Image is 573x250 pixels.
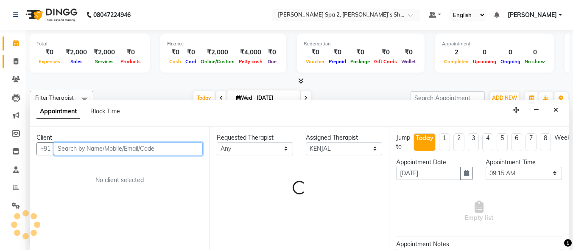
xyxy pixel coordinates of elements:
[468,133,479,151] li: 3
[497,133,508,151] li: 5
[183,48,198,57] div: ₹0
[167,48,183,57] div: ₹0
[198,59,237,65] span: Online/Custom
[442,48,471,57] div: 2
[416,134,433,143] div: Today
[217,133,293,142] div: Requested Therapist
[93,59,116,65] span: Services
[453,133,464,151] li: 2
[304,40,418,48] div: Redemption
[498,59,523,65] span: Ongoing
[511,133,522,151] li: 6
[266,59,279,65] span: Due
[465,201,493,222] span: Empty list
[167,59,183,65] span: Cash
[93,3,131,27] b: 08047224946
[54,142,203,155] input: Search by Name/Mobile/Email/Code
[348,59,372,65] span: Package
[304,48,327,57] div: ₹0
[396,158,472,167] div: Appointment Date
[22,3,80,27] img: logo
[523,48,547,57] div: 0
[306,133,382,142] div: Assigned Therapist
[265,48,280,57] div: ₹0
[482,133,493,151] li: 4
[68,59,85,65] span: Sales
[327,48,348,57] div: ₹0
[90,48,118,57] div: ₹2,000
[442,40,547,48] div: Appointment
[399,59,418,65] span: Wallet
[498,48,523,57] div: 0
[36,48,62,57] div: ₹0
[550,104,562,117] button: Close
[492,95,517,101] span: ADD NEW
[396,133,410,151] div: Jump to
[372,48,399,57] div: ₹0
[118,59,143,65] span: Products
[327,59,348,65] span: Prepaid
[193,91,215,104] span: Today
[523,59,547,65] span: No show
[540,133,551,151] li: 8
[411,91,485,104] input: Search Appointment
[439,133,450,151] li: 1
[399,48,418,57] div: ₹0
[198,48,237,57] div: ₹2,000
[118,48,143,57] div: ₹0
[237,59,265,65] span: Petty cash
[57,176,182,185] div: No client selected
[36,104,80,119] span: Appointment
[90,107,120,115] span: Block Time
[237,48,265,57] div: ₹4,000
[508,11,557,20] span: [PERSON_NAME]
[254,92,296,104] input: 2025-09-03
[183,59,198,65] span: Card
[471,59,498,65] span: Upcoming
[471,48,498,57] div: 0
[490,92,519,104] button: ADD NEW
[348,48,372,57] div: ₹0
[36,133,203,142] div: Client
[525,133,537,151] li: 7
[372,59,399,65] span: Gift Cards
[36,142,54,155] button: +91
[35,94,74,101] span: Filter Therapist
[62,48,90,57] div: ₹2,000
[442,59,471,65] span: Completed
[304,59,327,65] span: Voucher
[36,40,143,48] div: Total
[396,240,562,249] div: Appointment Notes
[36,59,62,65] span: Expenses
[396,167,460,180] input: yyyy-mm-dd
[167,40,280,48] div: Finance
[486,158,562,167] div: Appointment Time
[234,95,254,101] span: Wed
